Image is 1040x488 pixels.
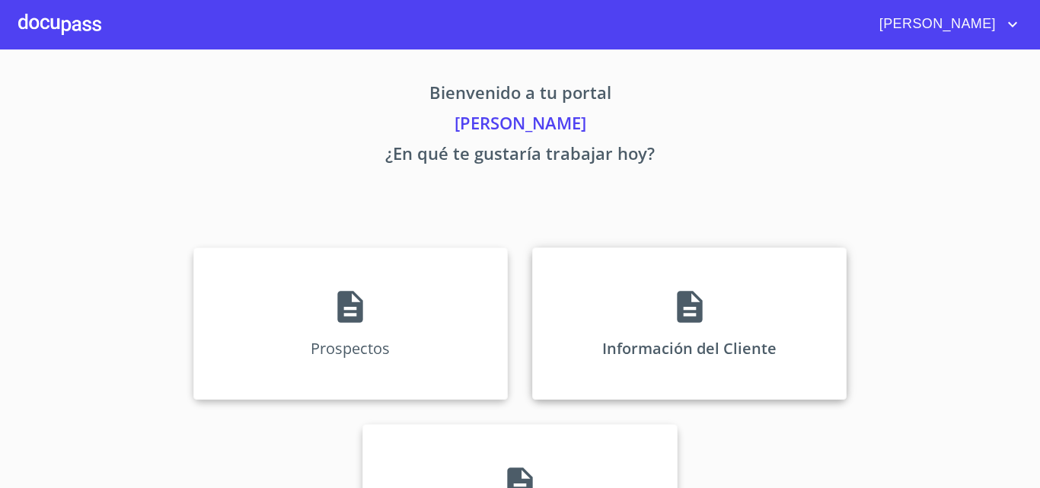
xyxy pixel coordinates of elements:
button: account of current user [868,12,1022,37]
p: [PERSON_NAME] [51,110,989,141]
p: Prospectos [311,338,390,359]
span: [PERSON_NAME] [868,12,1003,37]
p: ¿En qué te gustaría trabajar hoy? [51,141,989,171]
p: Bienvenido a tu portal [51,80,989,110]
p: Información del Cliente [602,338,777,359]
